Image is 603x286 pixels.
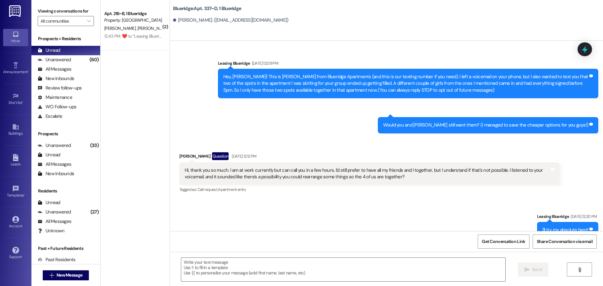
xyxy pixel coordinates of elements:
div: Hi, thank you so much. I am at work currently but can call you in a few hours. I'd still prefer t... [185,167,550,181]
a: Support [3,245,28,262]
i:  [577,267,582,272]
div: Prospects + Residents [31,35,100,42]
button: Get Conversation Link [478,235,529,249]
div: Maintenance [38,94,72,101]
span: Send [532,266,542,273]
div: Review follow-ups [38,85,82,91]
div: Leasing Blueridge [218,60,598,69]
div: Apt. 216~B, 1 Blueridge [104,10,162,17]
div: Unanswered [38,57,71,63]
a: Account [3,214,28,231]
span: New Message [57,272,82,278]
a: Templates • [3,183,28,200]
div: (60) [88,55,100,65]
a: Inbox [3,29,28,46]
div: (33) [89,141,100,150]
span: Apartment entry [218,187,246,192]
div: Unread [38,152,60,158]
div: Past + Future Residents [31,245,100,252]
div: Would you and [PERSON_NAME] still want them? (I managed to save the cheaper options for you guys!) [383,122,589,128]
div: 12:43 PM: ​❤️​ to “ Leasing Blueridge ([GEOGRAPHIC_DATA]): Okay, we've ordered a new washing mach... [104,33,319,39]
button: Share Conversation via email [533,235,597,249]
div: All Messages [38,161,71,168]
div: Unknown [38,228,64,234]
span: [PERSON_NAME] [104,25,138,31]
div: Unread [38,199,60,206]
div: Question [212,152,229,160]
i:  [87,19,90,24]
div: Prospects [31,131,100,137]
span: • [23,100,24,104]
div: (27) [89,207,100,217]
span: • [24,192,25,197]
div: Unanswered [38,209,71,215]
span: Get Conversation Link [482,238,525,245]
div: Leasing Blueridge [537,213,599,222]
span: Call request , [198,187,218,192]
button: Send [518,262,548,277]
div: Property: [GEOGRAPHIC_DATA] [104,17,162,24]
a: Site Visit • [3,91,28,108]
div: Escalate [38,113,62,120]
img: ResiDesk Logo [9,5,22,17]
div: Unanswered [38,142,71,149]
div: [PERSON_NAME]. ([EMAIL_ADDRESS][DOMAIN_NAME]) [173,17,289,24]
div: All Messages [38,66,71,73]
div: Unread [38,47,60,54]
i:  [49,273,54,278]
div: New Inbounds [38,75,74,82]
div: I'll try my absolute best! [542,227,589,233]
label: Viewing conversations for [38,6,94,16]
i:  [524,267,529,272]
span: • [28,69,29,73]
a: Leads [3,152,28,169]
div: All Messages [38,218,71,225]
div: [DATE] 12:09 PM [250,60,278,67]
div: New Inbounds [38,170,74,177]
div: Past Residents [38,256,76,263]
span: [PERSON_NAME] [137,25,171,31]
button: New Message [43,270,89,280]
a: Buildings [3,121,28,138]
div: [DATE] 12:20 PM [569,213,597,220]
b: Blueridge: Apt. 337~D, 1 Blueridge [173,5,241,12]
div: Hey, [PERSON_NAME]! This is [PERSON_NAME] from Blueridge Apartments (and this is our texting numb... [223,73,588,94]
div: [DATE] 12:12 PM [230,153,256,159]
div: [PERSON_NAME] [179,152,560,162]
div: Tagged as: [179,185,560,194]
div: WO Follow-ups [38,104,76,110]
span: Share Conversation via email [537,238,593,245]
div: Residents [31,188,100,194]
input: All communities [41,16,84,26]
